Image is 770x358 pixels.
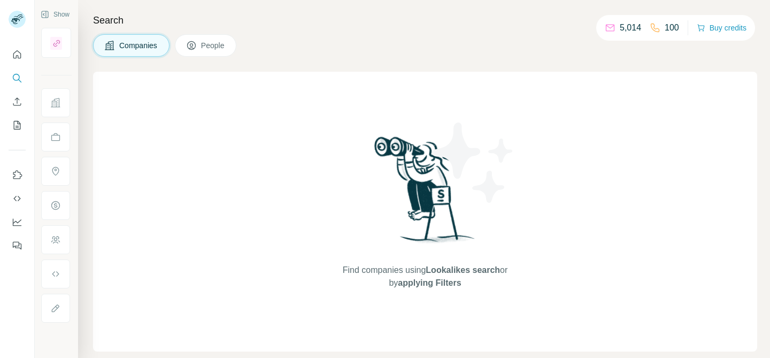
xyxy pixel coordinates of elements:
[119,40,158,51] span: Companies
[9,236,26,255] button: Feedback
[9,92,26,111] button: Enrich CSV
[398,278,461,287] span: applying Filters
[697,20,746,35] button: Buy credits
[9,68,26,88] button: Search
[9,212,26,232] button: Dashboard
[426,265,500,275] span: Lookalikes search
[9,165,26,185] button: Use Surfe on LinkedIn
[33,6,77,22] button: Show
[201,40,226,51] span: People
[9,116,26,135] button: My lists
[665,21,679,34] p: 100
[425,115,521,211] img: Surfe Illustration - Stars
[340,264,511,290] span: Find companies using or by
[9,189,26,208] button: Use Surfe API
[93,13,757,28] h4: Search
[9,45,26,64] button: Quick start
[369,134,481,253] img: Surfe Illustration - Woman searching with binoculars
[620,21,641,34] p: 5,014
